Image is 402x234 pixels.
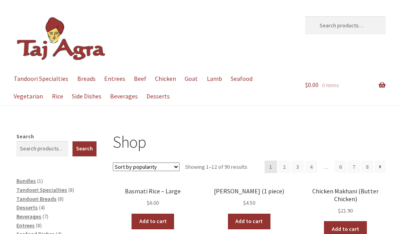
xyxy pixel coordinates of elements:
a: Entrees [16,222,35,229]
span: $ [305,81,308,89]
input: Search products… [16,141,68,157]
h2: Basmati Rice – Large [113,188,193,195]
a: Page 6 [334,161,347,173]
a: Beef [130,70,150,88]
span: 7 [44,213,47,220]
span: 1 [39,177,41,184]
bdi: 21.90 [338,207,353,214]
span: 4 [41,204,43,211]
h2: Chicken Makhani (Butter Chicken) [305,188,386,203]
a: [PERSON_NAME] (1 piece) $4.50 [209,188,290,207]
nav: Product Pagination [265,161,386,173]
span: 0.00 [305,81,318,89]
a: Beverages [106,88,141,105]
button: Search [72,141,97,157]
input: Search products… [305,16,386,34]
nav: Primary Navigation [16,70,289,105]
span: Page 1 [265,161,277,173]
h1: Shop [113,132,386,152]
a: Lamb [203,70,226,88]
span: $ [338,207,341,214]
a: Add to cart: “Basmati Rice - Large” [132,214,174,229]
span: 8 [70,186,73,193]
a: Chicken Makhani (Butter Chicken) $21.90 [305,188,386,215]
select: Shop order [113,163,180,171]
a: Page 4 [305,161,318,173]
a: Vegetarian [10,88,47,105]
a: Desserts [16,204,38,211]
a: Page 3 [292,161,304,173]
a: Page 2 [278,161,291,173]
bdi: 6.00 [147,199,159,206]
a: Chicken [151,70,180,88]
a: Goat [181,70,202,88]
h2: [PERSON_NAME] (1 piece) [209,188,290,195]
span: $ [243,199,246,206]
a: Bundles [16,177,36,184]
a: Basmati Rice – Large $6.00 [113,188,193,207]
a: Page 7 [348,161,360,173]
a: Tandoori Specialties [16,186,67,193]
a: Side Dishes [68,88,105,105]
a: Rice [48,88,67,105]
a: Page 8 [361,161,374,173]
p: Showing 1–12 of 90 results [185,161,247,173]
a: Beverages [16,213,41,220]
bdi: 4.50 [243,199,255,206]
a: $0.00 0 items [305,70,386,100]
a: → [375,161,386,173]
span: … [318,161,333,173]
a: Add to cart: “Garlic Naan (1 piece)” [228,214,271,229]
img: Dickson | Taj Agra Indian Restaurant [16,16,106,61]
label: Search [16,133,34,140]
span: 8 [37,222,40,229]
a: Breads [73,70,99,88]
a: Tandoori Breads [16,195,57,202]
a: Desserts [143,88,174,105]
span: $ [147,199,149,206]
a: Tandoori Specialties [10,70,72,88]
a: Entrees [100,70,129,88]
a: Seafood [227,70,256,88]
span: 8 [59,195,62,202]
span: 0 items [322,82,339,89]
